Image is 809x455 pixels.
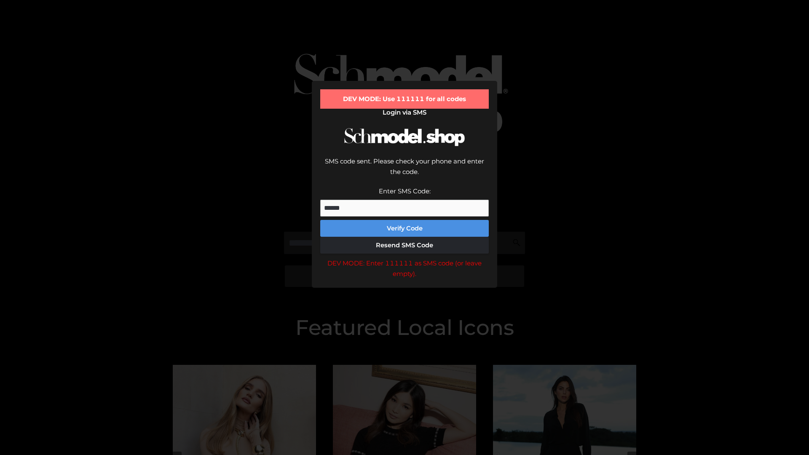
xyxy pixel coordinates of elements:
button: Resend SMS Code [320,237,489,254]
img: Schmodel Logo [341,120,468,154]
div: DEV MODE: Enter 111111 as SMS code (or leave empty). [320,258,489,279]
h2: Login via SMS [320,109,489,116]
div: SMS code sent. Please check your phone and enter the code. [320,156,489,186]
button: Verify Code [320,220,489,237]
div: DEV MODE: Use 111111 for all codes [320,89,489,109]
label: Enter SMS Code: [379,187,431,195]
